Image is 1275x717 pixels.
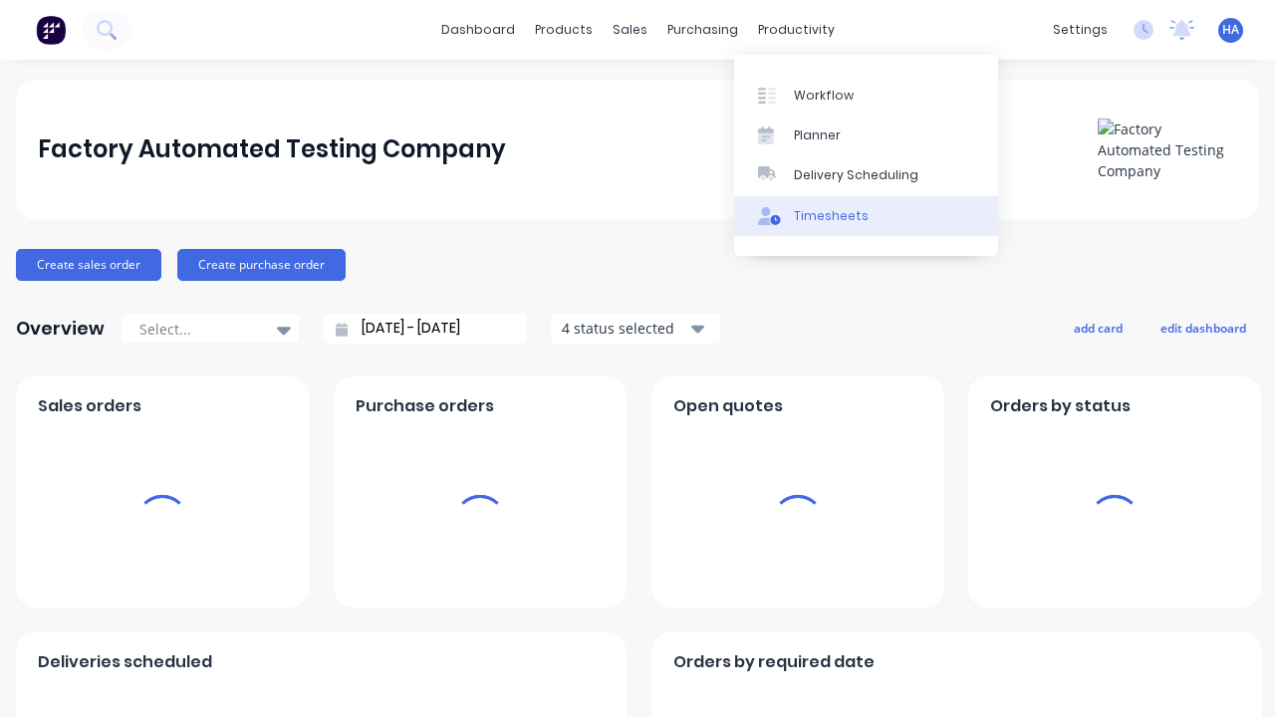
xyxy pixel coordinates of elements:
button: Create purchase order [177,249,346,281]
button: add card [1061,315,1136,341]
div: Factory Automated Testing Company [38,129,506,169]
div: Planner [794,126,841,144]
div: Overview [16,309,105,349]
div: Workflow [794,87,854,105]
a: dashboard [431,15,525,45]
a: Timesheets [734,196,998,236]
a: Workflow [734,75,998,115]
span: Sales orders [38,394,141,418]
span: Orders by required date [673,650,875,674]
span: Deliveries scheduled [38,650,212,674]
div: Delivery Scheduling [794,166,918,184]
span: Purchase orders [356,394,494,418]
img: Factory Automated Testing Company [1098,119,1237,181]
div: settings [1043,15,1118,45]
span: Open quotes [673,394,783,418]
button: 4 status selected [551,314,720,344]
div: sales [603,15,657,45]
img: Factory [36,15,66,45]
button: edit dashboard [1147,315,1259,341]
span: HA [1222,21,1239,39]
button: Create sales order [16,249,161,281]
div: Timesheets [794,207,869,225]
span: Orders by status [990,394,1131,418]
a: Planner [734,116,998,155]
div: purchasing [657,15,748,45]
div: 4 status selected [562,318,687,339]
div: products [525,15,603,45]
a: Delivery Scheduling [734,155,998,195]
div: productivity [748,15,845,45]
